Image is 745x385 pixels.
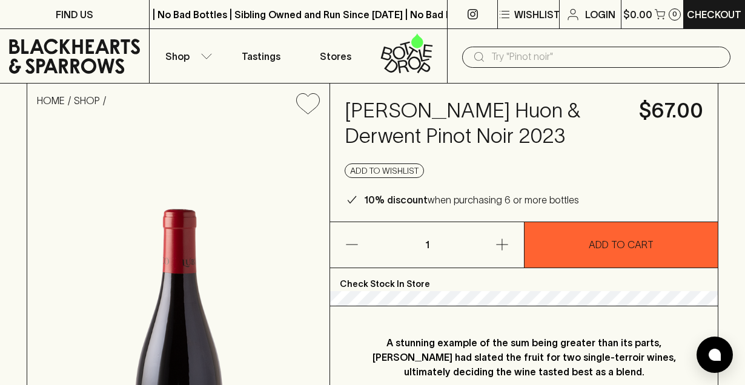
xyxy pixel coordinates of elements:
[74,95,100,106] a: SHOP
[37,95,65,106] a: HOME
[345,163,424,178] button: Add to wishlist
[525,222,718,268] button: ADD TO CART
[687,7,741,22] p: Checkout
[623,7,652,22] p: $0.00
[672,11,677,18] p: 0
[639,98,703,123] h4: $67.00
[585,7,615,22] p: Login
[165,49,190,64] p: Shop
[364,194,428,205] b: 10% discount
[56,7,93,22] p: FIND US
[412,222,442,268] p: 1
[369,335,679,379] p: A stunning example of the sum being greater than its parts, [PERSON_NAME] had slated the fruit fo...
[491,47,721,67] input: Try "Pinot noir"
[242,49,280,64] p: Tastings
[299,29,373,83] a: Stores
[709,349,721,361] img: bubble-icon
[345,98,624,149] h4: [PERSON_NAME] Huon & Derwent Pinot Noir 2023
[320,49,351,64] p: Stores
[514,7,560,22] p: Wishlist
[291,88,325,119] button: Add to wishlist
[364,192,579,207] p: when purchasing 6 or more bottles
[224,29,299,83] a: Tastings
[589,237,654,252] p: ADD TO CART
[330,268,718,291] p: Check Stock In Store
[150,29,224,83] button: Shop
